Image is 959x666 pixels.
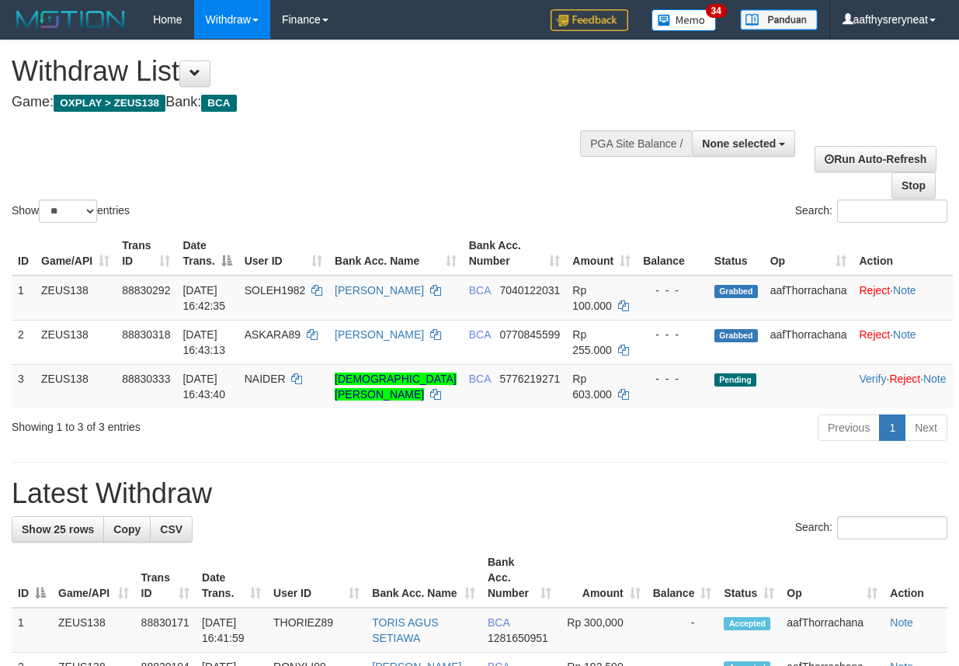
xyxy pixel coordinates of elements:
td: ZEUS138 [35,276,116,321]
th: Date Trans.: activate to sort column ascending [196,548,267,608]
th: Bank Acc. Name: activate to sort column ascending [366,548,481,608]
h1: Withdraw List [12,56,624,87]
td: Rp 300,000 [558,608,646,653]
td: ZEUS138 [52,608,135,653]
div: - - - [643,371,702,387]
span: Grabbed [714,329,758,342]
a: [DEMOGRAPHIC_DATA][PERSON_NAME] [335,373,457,401]
td: THORIEZ89 [267,608,366,653]
a: Reject [859,284,890,297]
a: Note [923,373,947,385]
span: [DATE] 16:42:35 [182,284,225,312]
a: Reject [859,328,890,341]
span: [DATE] 16:43:13 [182,328,225,356]
th: Bank Acc. Number: activate to sort column ascending [481,548,558,608]
td: - [647,608,718,653]
th: Trans ID: activate to sort column ascending [116,231,176,276]
label: Search: [795,516,947,539]
img: MOTION_logo.png [12,8,130,31]
img: Button%20Memo.svg [651,9,717,31]
div: - - - [643,283,702,298]
a: Note [890,616,913,629]
span: BCA [488,616,509,629]
a: Reject [889,373,920,385]
td: aafThorrachana [764,320,853,364]
span: CSV [160,523,182,536]
img: Feedback.jpg [551,9,628,31]
th: Action [853,231,952,276]
span: [DATE] 16:43:40 [182,373,225,401]
span: 88830292 [122,284,170,297]
td: [DATE] 16:41:59 [196,608,267,653]
a: CSV [150,516,193,543]
a: Next [905,415,947,441]
a: Run Auto-Refresh [815,146,936,172]
th: Game/API: activate to sort column ascending [52,548,135,608]
th: Status: activate to sort column ascending [718,548,780,608]
a: [PERSON_NAME] [335,284,424,297]
a: Previous [818,415,880,441]
span: NAIDER [245,373,286,385]
span: Copy [113,523,141,536]
button: None selected [692,130,795,157]
th: Game/API: activate to sort column ascending [35,231,116,276]
span: Accepted [724,617,770,630]
th: Balance: activate to sort column ascending [647,548,718,608]
select: Showentries [39,199,97,223]
th: Amount: activate to sort column ascending [558,548,646,608]
td: ZEUS138 [35,320,116,364]
td: ZEUS138 [35,364,116,408]
th: Date Trans.: activate to sort column descending [176,231,238,276]
td: 2 [12,320,35,364]
th: Bank Acc. Number: activate to sort column ascending [463,231,567,276]
a: Note [893,328,916,341]
span: ASKARA89 [245,328,301,341]
span: Pending [714,373,756,387]
span: Grabbed [714,285,758,298]
span: 88830318 [122,328,170,341]
a: [PERSON_NAME] [335,328,424,341]
a: Stop [891,172,936,199]
label: Show entries [12,199,130,223]
td: · [853,320,952,364]
span: BCA [469,284,491,297]
span: Copy 0770845599 to clipboard [499,328,560,341]
th: ID [12,231,35,276]
span: Copy 7040122031 to clipboard [499,284,560,297]
td: aafThorrachana [780,608,884,653]
a: Copy [103,516,151,543]
th: Balance [637,231,708,276]
td: · · [853,364,952,408]
th: Trans ID: activate to sort column ascending [135,548,196,608]
td: aafThorrachana [764,276,853,321]
input: Search: [837,516,947,539]
a: 1 [879,415,905,441]
span: 88830333 [122,373,170,385]
th: Bank Acc. Name: activate to sort column ascending [328,231,463,276]
span: Rp 255.000 [572,328,612,356]
span: Rp 603.000 [572,373,612,401]
h1: Latest Withdraw [12,478,947,509]
th: ID: activate to sort column descending [12,548,52,608]
h4: Game: Bank: [12,95,624,110]
a: TORIS AGUS SETIAWA [372,616,438,644]
th: Amount: activate to sort column ascending [566,231,637,276]
span: OXPLAY > ZEUS138 [54,95,165,112]
div: PGA Site Balance / [580,130,692,157]
div: Showing 1 to 3 of 3 entries [12,413,388,435]
a: Note [893,284,916,297]
td: 88830171 [135,608,196,653]
span: 34 [706,4,727,18]
span: Rp 100.000 [572,284,612,312]
span: None selected [702,137,776,150]
th: Status [708,231,764,276]
span: Copy 1281650951 to clipboard [488,632,548,644]
label: Search: [795,199,947,223]
a: Verify [859,373,886,385]
th: Op: activate to sort column ascending [780,548,884,608]
td: 3 [12,364,35,408]
th: User ID: activate to sort column ascending [267,548,366,608]
span: BCA [469,328,491,341]
th: Action [884,548,947,608]
span: Copy 5776219271 to clipboard [499,373,560,385]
